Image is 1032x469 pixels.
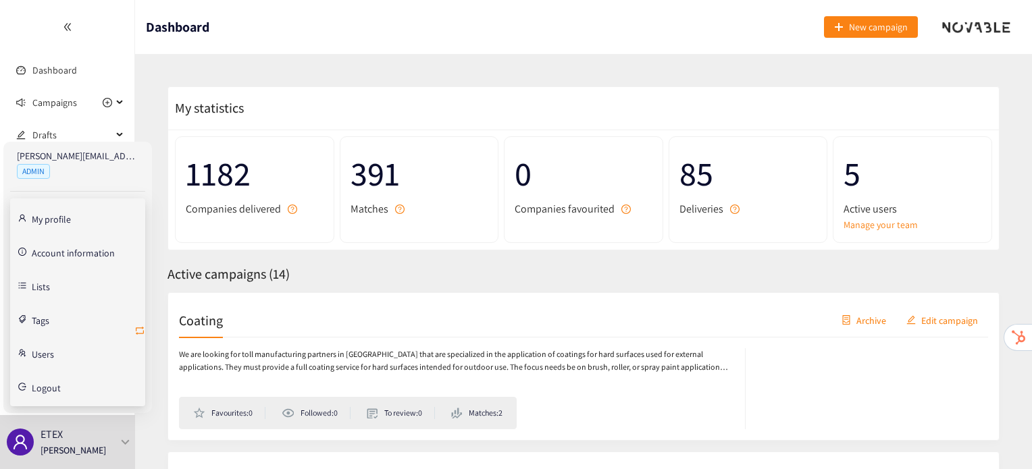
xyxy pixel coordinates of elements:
button: plusNew campaign [824,16,918,38]
li: Followed: 0 [282,407,351,419]
span: Matches [351,200,388,217]
a: Dashboard [32,64,77,76]
span: Companies favourited [515,200,615,217]
span: Active users [844,200,897,217]
a: Account information [32,246,115,258]
span: retweet [134,325,145,338]
span: container [842,315,851,326]
span: 0 [515,147,652,200]
span: edit [16,130,26,140]
span: plus-circle [103,98,112,107]
span: Companies delivered [186,200,281,217]
span: edit [906,315,916,326]
a: Manage your team [844,217,981,232]
span: question-circle [730,204,740,214]
button: editEdit campaign [896,309,988,331]
span: 85 [679,147,817,200]
span: question-circle [621,204,631,214]
span: user [12,434,28,450]
span: My statistics [168,99,244,117]
a: Tags [32,313,49,325]
span: Deliveries [679,200,723,217]
span: 391 [351,147,488,200]
li: Favourites: 0 [193,407,265,419]
p: [PERSON_NAME][EMAIL_ADDRESS][DOMAIN_NAME] [17,148,138,163]
a: Lists [32,279,50,292]
span: question-circle [395,204,405,214]
span: sound [16,98,26,107]
span: Archive [856,312,886,327]
span: 5 [844,147,981,200]
span: logout [18,383,26,391]
a: CoatingcontainerArchiveeditEdit campaignWe are looking for toll manufacturing partners in [GEOGRA... [167,292,1000,441]
li: Matches: 2 [451,407,502,419]
p: We are looking for toll manufacturing partners in [GEOGRAPHIC_DATA] that are specialized in the a... [179,348,731,374]
span: question-circle [288,204,297,214]
button: containerArchive [831,309,896,331]
p: ETEX [41,426,63,443]
iframe: Chat Widget [964,404,1032,469]
span: Campaigns [32,89,77,116]
span: 1182 [186,147,324,200]
li: To review: 0 [367,407,435,419]
span: plus [834,22,844,33]
span: Drafts [32,121,112,148]
button: retweet [134,321,145,342]
span: Edit campaign [921,312,978,327]
h2: Coating [179,310,223,329]
span: ADMIN [17,164,50,179]
span: Logout [32,383,61,393]
span: Active campaigns ( 14 ) [167,265,290,283]
p: [PERSON_NAME] [41,443,106,458]
a: Users [32,347,54,359]
span: double-left [63,22,72,32]
span: New campaign [849,20,908,34]
a: My profile [32,212,71,224]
